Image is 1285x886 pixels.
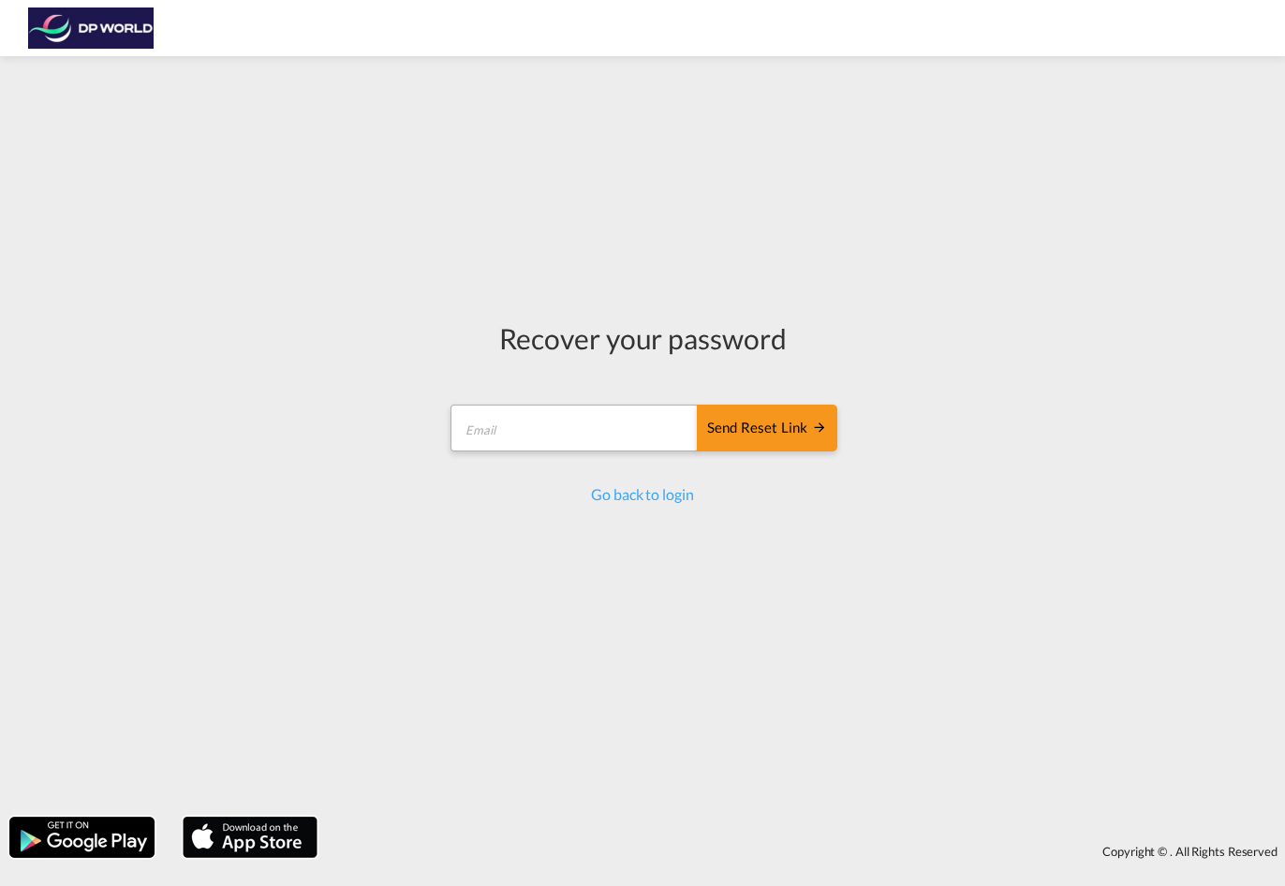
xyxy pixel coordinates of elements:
[591,485,693,503] a: Go back to login
[707,418,827,439] div: Send reset link
[450,405,699,451] input: Email
[7,815,156,860] img: google.png
[28,7,155,50] img: c08ca190194411f088ed0f3ba295208c.png
[697,405,837,451] button: SEND RESET LINK
[812,420,827,435] md-icon: icon-arrow-right
[327,835,1285,867] div: Copyright © . All Rights Reserved
[181,815,319,860] img: apple.png
[448,318,837,358] div: Recover your password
